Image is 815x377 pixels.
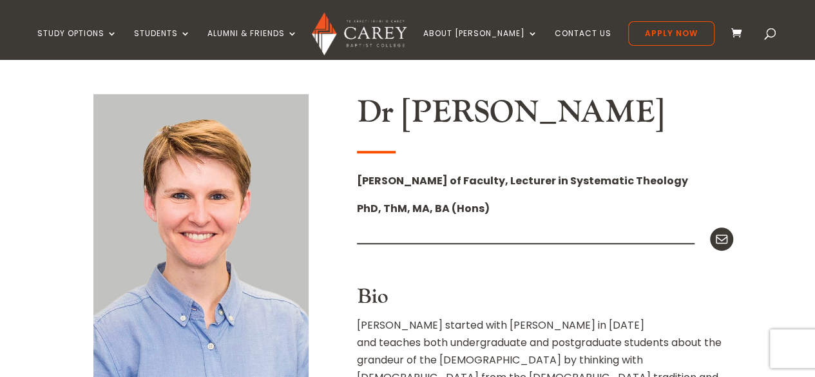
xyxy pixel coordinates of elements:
[357,285,734,316] h3: Bio
[555,29,611,59] a: Contact Us
[207,29,298,59] a: Alumni & Friends
[357,173,688,188] strong: [PERSON_NAME] of Faculty, Lecturer in Systematic Theology
[37,29,117,59] a: Study Options
[134,29,191,59] a: Students
[628,21,714,46] a: Apply Now
[357,94,734,138] h2: Dr [PERSON_NAME]
[357,201,490,216] strong: PhD, ThM, MA, BA (Hons)
[312,12,407,55] img: Carey Baptist College
[423,29,538,59] a: About [PERSON_NAME]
